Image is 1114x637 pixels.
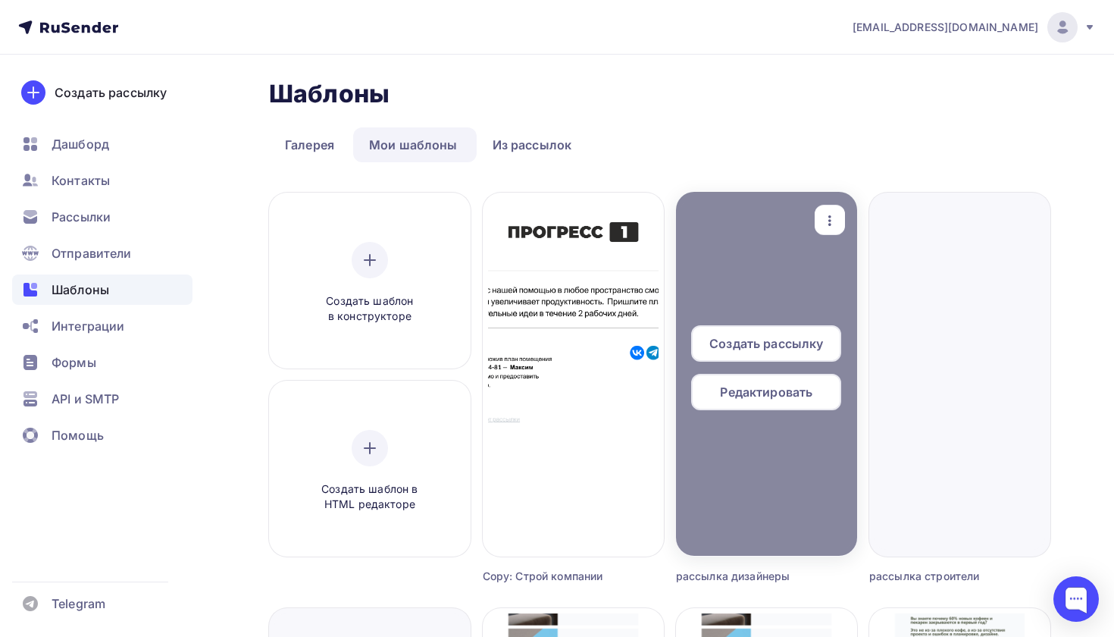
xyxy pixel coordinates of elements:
[52,353,96,372] span: Формы
[12,202,192,232] a: Рассылки
[52,244,132,262] span: Отправители
[12,275,192,305] a: Шаблоны
[12,347,192,378] a: Формы
[298,482,442,513] span: Создать шаблон в HTML редакторе
[483,569,618,584] div: Copy: Строй компании
[12,165,192,196] a: Контакты
[353,127,474,162] a: Мои шаблоны
[853,12,1096,42] a: [EMAIL_ADDRESS][DOMAIN_NAME]
[676,569,812,584] div: рассылка дизайнеры
[869,569,1005,584] div: рассылка строители
[55,83,167,102] div: Создать рассылку
[52,595,105,613] span: Telegram
[12,129,192,159] a: Дашборд
[52,390,119,408] span: API и SMTP
[52,281,109,299] span: Шаблоны
[709,334,823,353] span: Создать рассылку
[52,426,104,444] span: Помощь
[52,171,110,190] span: Контакты
[52,208,111,226] span: Рассылки
[298,293,442,325] span: Создать шаблон в конструкторе
[269,79,390,109] h2: Шаблоны
[477,127,588,162] a: Из рассылок
[853,20,1038,35] span: [EMAIL_ADDRESS][DOMAIN_NAME]
[12,238,192,268] a: Отправители
[52,135,109,153] span: Дашборд
[720,383,812,401] span: Редактировать
[52,317,124,335] span: Интеграции
[269,127,350,162] a: Галерея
